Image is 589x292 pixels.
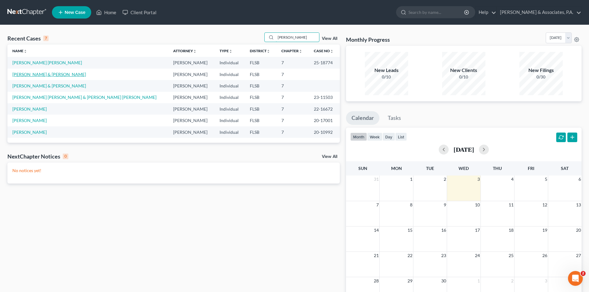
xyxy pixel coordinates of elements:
button: week [367,133,382,141]
span: 1 [409,176,413,183]
div: 0 [63,154,68,159]
i: unfold_more [299,49,302,53]
td: 7 [276,92,309,103]
td: 7 [276,69,309,80]
input: Search by name... [408,6,465,18]
a: View All [322,36,337,41]
span: 24 [474,252,480,259]
td: 22-16672 [309,103,340,115]
button: list [395,133,407,141]
a: Typeunfold_more [220,49,233,53]
td: 7 [276,115,309,126]
td: [PERSON_NAME] [168,103,214,115]
td: 25-18774 [309,57,340,68]
div: 7 [43,36,49,41]
div: NextChapter Notices [7,153,68,160]
td: Individual [215,80,245,91]
a: [PERSON_NAME] [12,118,47,123]
td: Individual [215,57,245,68]
span: 16 [441,226,447,234]
td: 20-10992 [309,126,340,138]
td: Individual [215,103,245,115]
td: [PERSON_NAME] [168,69,214,80]
div: 0/10 [442,74,485,80]
span: 21 [373,252,379,259]
span: 6 [578,176,582,183]
td: [PERSON_NAME] [168,57,214,68]
td: FLSB [245,57,276,68]
td: FLSB [245,80,276,91]
span: 27 [575,252,582,259]
span: New Case [65,10,85,15]
i: unfold_more [23,49,27,53]
a: Districtunfold_more [250,49,270,53]
span: Sat [561,166,569,171]
span: 3 [544,277,548,285]
a: [PERSON_NAME] [12,106,47,112]
span: 13 [575,201,582,209]
td: [PERSON_NAME] [168,126,214,138]
span: 29 [407,277,413,285]
td: FLSB [245,126,276,138]
td: FLSB [245,92,276,103]
span: 12 [542,201,548,209]
td: 7 [276,126,309,138]
a: Client Portal [119,7,160,18]
a: Case Nounfold_more [314,49,334,53]
span: 17 [474,226,480,234]
div: 0/10 [365,74,408,80]
span: 5 [544,176,548,183]
td: [PERSON_NAME] [168,80,214,91]
td: FLSB [245,69,276,80]
td: FLSB [245,103,276,115]
td: 20-17001 [309,115,340,126]
span: 22 [407,252,413,259]
span: 9 [443,201,447,209]
div: New Clients [442,67,485,74]
button: day [382,133,395,141]
div: New Leads [365,67,408,74]
a: Tasks [382,111,407,125]
td: Individual [215,69,245,80]
a: [PERSON_NAME] & [PERSON_NAME] [12,72,86,77]
span: 19 [542,226,548,234]
span: 23 [441,252,447,259]
button: month [350,133,367,141]
td: Individual [215,126,245,138]
span: Fri [528,166,534,171]
a: Calendar [346,111,379,125]
iframe: Intercom live chat [568,271,583,286]
input: Search by name... [276,33,319,42]
a: Attorneyunfold_more [173,49,197,53]
td: 7 [276,57,309,68]
span: Tue [426,166,434,171]
a: Home [93,7,119,18]
a: Nameunfold_more [12,49,27,53]
span: 18 [508,226,514,234]
h2: [DATE] [454,146,474,153]
span: 15 [407,226,413,234]
span: Thu [493,166,502,171]
span: 8 [409,201,413,209]
span: 25 [508,252,514,259]
span: 30 [441,277,447,285]
td: [PERSON_NAME] [168,115,214,126]
td: 7 [276,103,309,115]
a: Chapterunfold_more [281,49,302,53]
span: 14 [373,226,379,234]
span: 2 [510,277,514,285]
span: 10 [474,201,480,209]
td: 7 [276,80,309,91]
a: [PERSON_NAME] [PERSON_NAME] [12,60,82,65]
td: [PERSON_NAME] [168,92,214,103]
a: Help [476,7,496,18]
td: Individual [215,92,245,103]
h3: Monthly Progress [346,36,390,43]
div: Recent Cases [7,35,49,42]
span: 7 [376,201,379,209]
span: 3 [477,176,480,183]
span: 28 [373,277,379,285]
div: New Filings [519,67,563,74]
a: [PERSON_NAME] [12,129,47,135]
i: unfold_more [229,49,233,53]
